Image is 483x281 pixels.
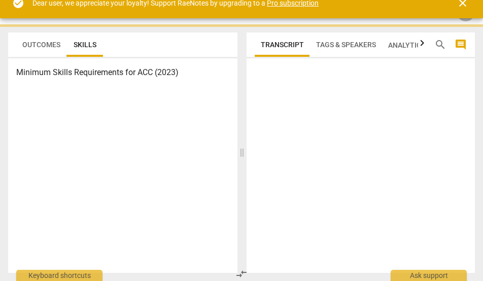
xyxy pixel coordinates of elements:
span: Outcomes [22,41,60,49]
span: comment [455,39,467,51]
span: Analytics [388,41,438,49]
h3: Minimum Skills Requirements for ACC (2023) [16,66,229,79]
button: Show/Hide comments [453,37,469,53]
div: Keyboard shortcuts [16,270,102,281]
span: search [434,39,446,51]
div: Ask support [391,270,467,281]
span: Tags & Speakers [316,41,376,49]
span: Transcript [261,41,304,49]
button: Search [432,37,448,53]
span: compare_arrows [235,268,248,280]
span: Skills [74,41,96,49]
